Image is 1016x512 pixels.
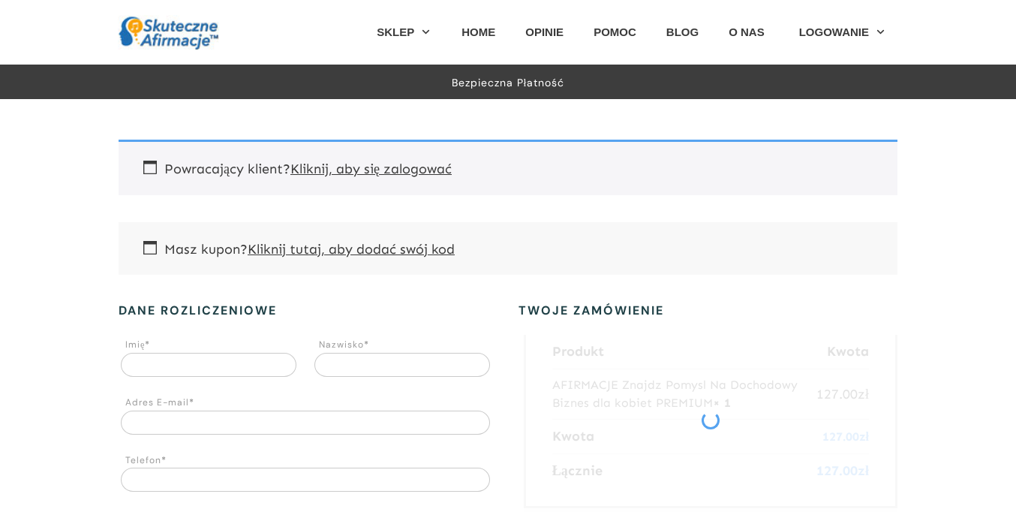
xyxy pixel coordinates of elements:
[319,337,490,354] label: Nazwisko
[145,339,150,351] abbr: required
[666,21,699,44] a: BLOG
[799,21,869,44] span: LOGOWANIE
[125,337,296,354] label: Imię
[248,241,455,258] a: Wpisz swój kod kuponu
[377,21,414,44] span: SKLEP
[799,21,886,44] a: LOGOWANIE
[119,140,897,194] div: Powracający klient?
[729,21,765,44] a: O NAS
[125,395,490,411] label: Adres E-mail
[525,21,564,44] a: OPINIE
[189,396,194,408] abbr: required
[364,339,369,351] abbr: required
[161,454,167,466] abbr: required
[125,453,490,469] label: Telefon
[119,74,897,92] p: Bezpieczna płatność
[377,21,431,44] a: SKLEP
[290,161,452,177] a: Kliknij, aby się zalogować
[119,302,492,320] h3: Dane rozliczeniowe
[119,222,897,275] div: Masz kupon?
[492,302,866,320] h3: Twoje zamówienie
[594,21,636,44] a: POMOC
[461,21,495,44] a: HOME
